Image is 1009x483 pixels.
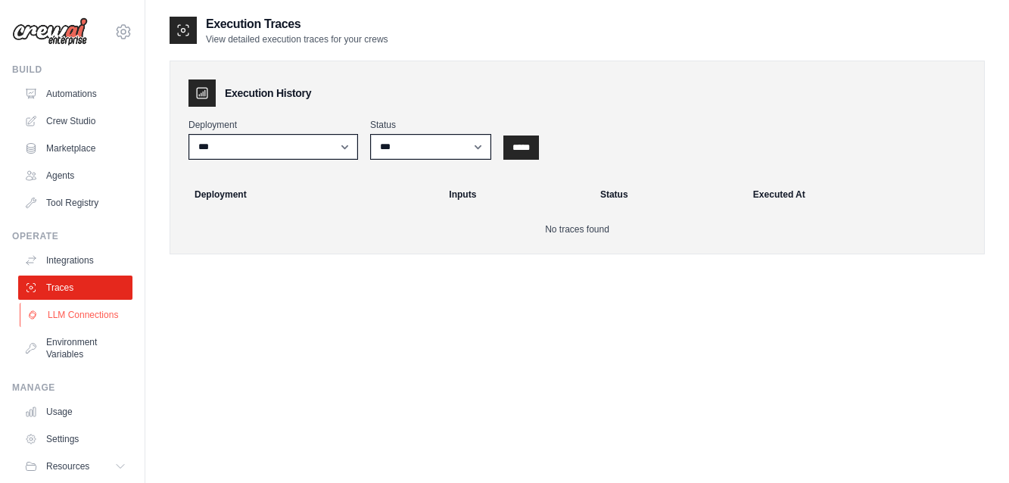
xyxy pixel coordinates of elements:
a: Marketplace [18,136,132,160]
a: Usage [18,400,132,424]
label: Status [370,119,491,131]
th: Executed At [744,178,978,211]
a: Environment Variables [18,330,132,366]
a: Automations [18,82,132,106]
div: Build [12,64,132,76]
div: Manage [12,382,132,394]
h2: Execution Traces [206,15,388,33]
a: Agents [18,164,132,188]
a: Tool Registry [18,191,132,215]
a: Integrations [18,248,132,273]
p: View detailed execution traces for your crews [206,33,388,45]
h3: Execution History [225,86,311,101]
span: Resources [46,460,89,472]
p: No traces found [188,223,966,235]
button: Resources [18,454,132,478]
a: Traces [18,276,132,300]
th: Inputs [440,178,591,211]
div: Operate [12,230,132,242]
a: LLM Connections [20,303,134,327]
th: Status [591,178,744,211]
a: Settings [18,427,132,451]
label: Deployment [188,119,358,131]
a: Crew Studio [18,109,132,133]
th: Deployment [176,178,440,211]
img: Logo [12,17,88,46]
